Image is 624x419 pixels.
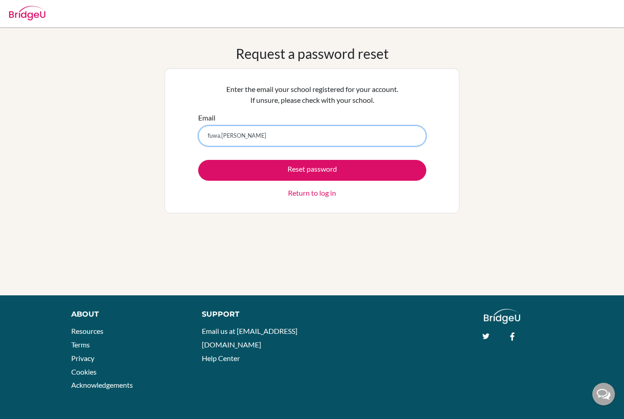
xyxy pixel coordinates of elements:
[236,45,389,62] h1: Request a password reset
[9,6,45,20] img: Bridge-U
[71,354,94,362] a: Privacy
[198,160,426,181] button: Reset password
[71,327,103,335] a: Resources
[71,340,90,349] a: Terms
[288,188,336,198] a: Return to log in
[202,327,297,349] a: Email us at [EMAIL_ADDRESS][DOMAIN_NAME]
[71,309,181,320] div: About
[71,380,133,389] a: Acknowledgements
[21,6,43,14] span: ヘルプ
[202,309,303,320] div: Support
[198,112,215,123] label: Email
[198,84,426,106] p: Enter the email your school registered for your account. If unsure, please check with your school.
[71,367,97,376] a: Cookies
[484,309,521,324] img: logo_white@2x-f4f0deed5e89b7ecb1c2cc34c3e3d731f90f0f143d5ea2071677605dd97b5244.png
[202,354,240,362] a: Help Center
